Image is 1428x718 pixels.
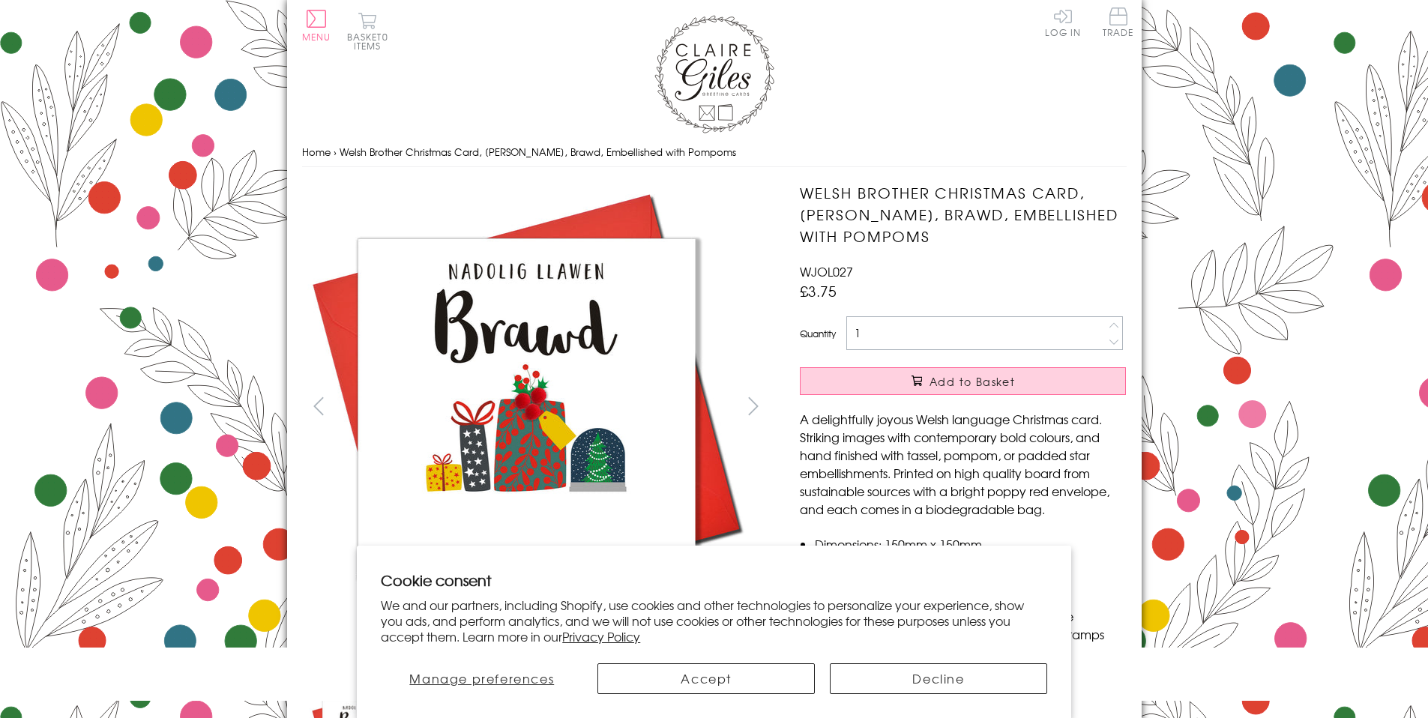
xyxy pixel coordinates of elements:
span: £3.75 [800,280,837,301]
button: Manage preferences [381,663,582,694]
span: Manage preferences [409,669,554,687]
span: › [334,145,337,159]
img: Claire Giles Greetings Cards [654,15,774,133]
li: Dimensions: 150mm x 150mm [815,535,1126,553]
button: Add to Basket [800,367,1126,395]
h2: Cookie consent [381,570,1047,591]
h1: Welsh Brother Christmas Card, [PERSON_NAME], Brawd, Embellished with Pompoms [800,182,1126,247]
button: next [736,389,770,423]
a: Trade [1103,7,1134,40]
label: Quantity [800,327,836,340]
p: A delightfully joyous Welsh language Christmas card. Striking images with contemporary bold colou... [800,410,1126,518]
span: Add to Basket [930,374,1015,389]
button: Menu [302,10,331,41]
span: WJOL027 [800,262,853,280]
button: Basket0 items [347,12,388,50]
button: prev [302,389,336,423]
button: Decline [830,663,1047,694]
a: Log In [1045,7,1081,37]
button: Accept [597,663,815,694]
span: Menu [302,30,331,43]
nav: breadcrumbs [302,137,1127,168]
a: Privacy Policy [562,627,640,645]
span: Welsh Brother Christmas Card, [PERSON_NAME], Brawd, Embellished with Pompoms [340,145,736,159]
img: Welsh Brother Christmas Card, Nadolig Llawen, Brawd, Embellished with Pompoms [770,182,1220,632]
span: Trade [1103,7,1134,37]
span: 0 items [354,30,388,52]
p: We and our partners, including Shopify, use cookies and other technologies to personalize your ex... [381,597,1047,644]
a: Home [302,145,331,159]
img: Welsh Brother Christmas Card, Nadolig Llawen, Brawd, Embellished with Pompoms [301,182,751,632]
